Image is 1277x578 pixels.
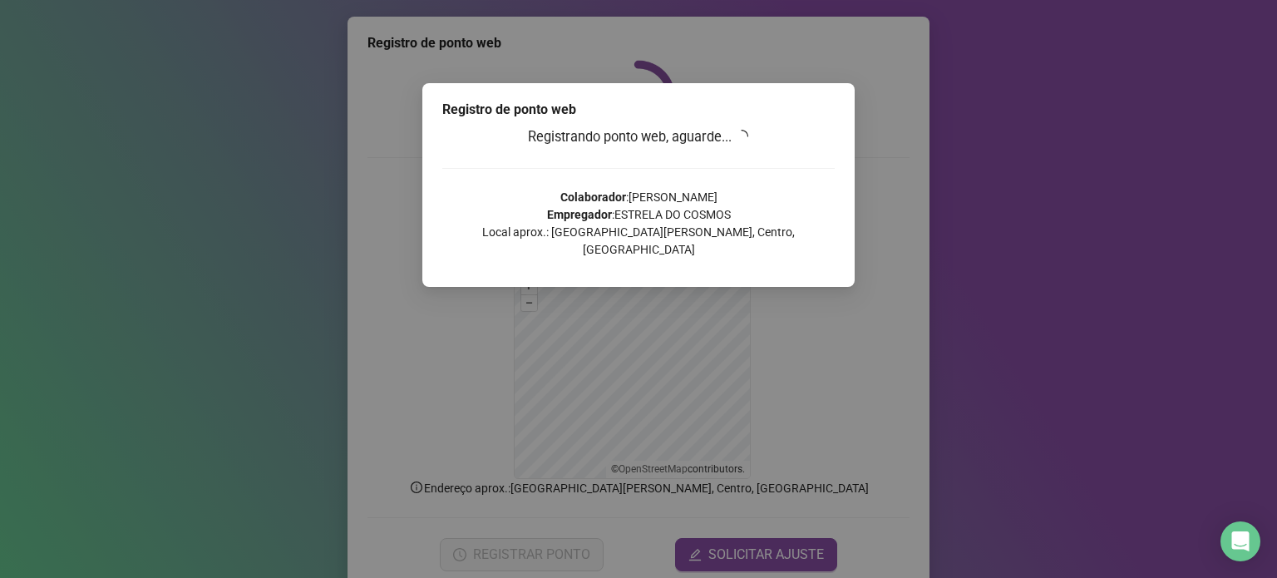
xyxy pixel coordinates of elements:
h3: Registrando ponto web, aguarde... [442,126,835,148]
strong: Colaborador [560,190,626,204]
span: loading [734,128,750,144]
div: Registro de ponto web [442,100,835,120]
div: Open Intercom Messenger [1220,521,1260,561]
p: : [PERSON_NAME] : ESTRELA DO COSMOS Local aprox.: [GEOGRAPHIC_DATA][PERSON_NAME], Centro, [GEOGRA... [442,189,835,259]
strong: Empregador [547,208,612,221]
